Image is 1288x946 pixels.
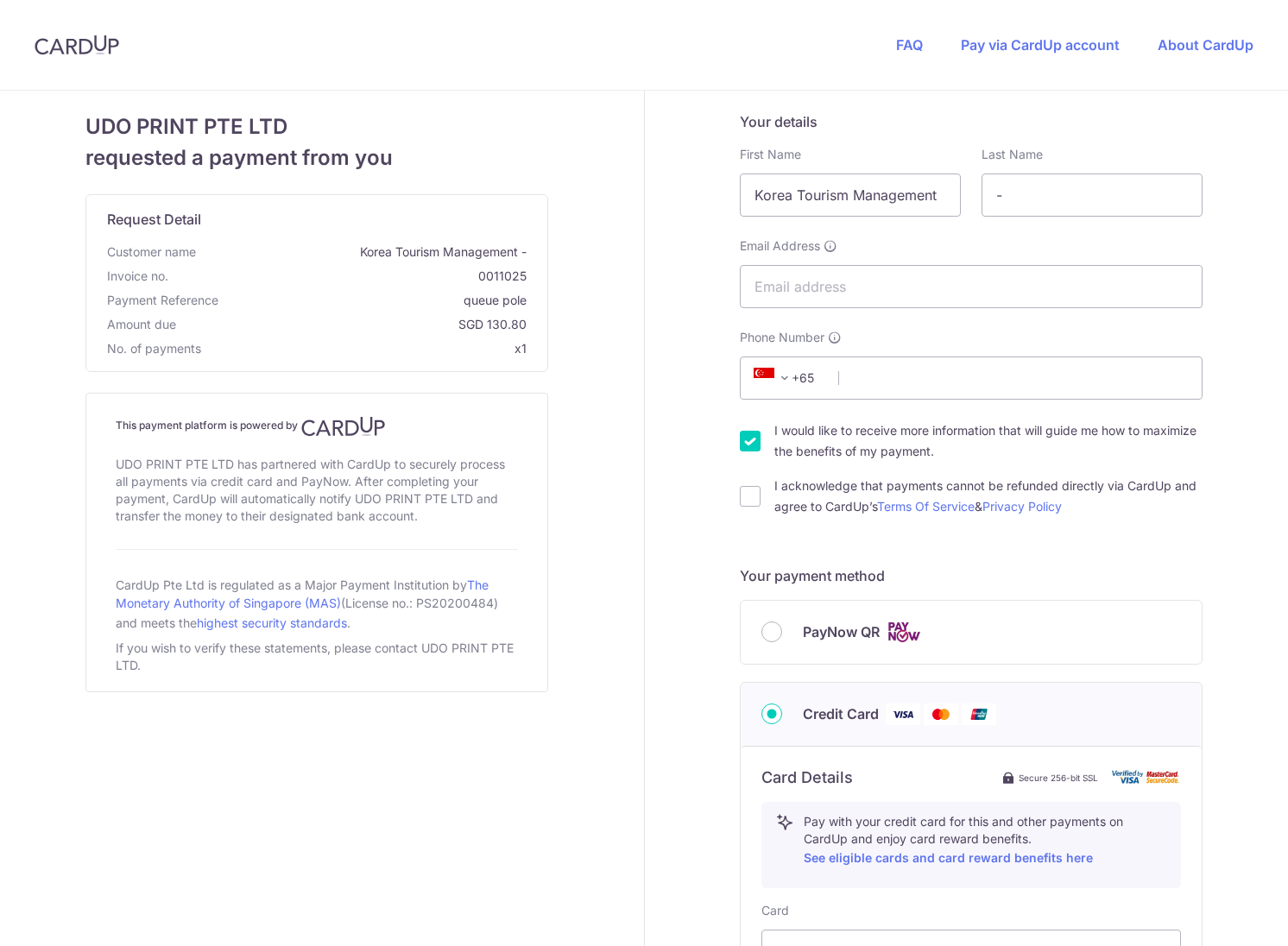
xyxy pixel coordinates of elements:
[740,329,824,346] span: Phone Number
[740,237,820,255] span: Email Address
[886,703,920,725] img: Visa
[982,499,1062,514] a: Privacy Policy
[107,268,168,285] span: Invoice no.
[924,703,958,725] img: Mastercard
[203,243,527,261] span: Korea Tourism Management -
[774,420,1203,462] label: I would like to receive more information that will guide me how to maximize the benefits of my pa...
[35,35,119,55] img: CardUp
[197,615,347,630] a: highest security standards
[1158,36,1253,54] a: About CardUp
[887,621,921,643] img: Cards logo
[1112,770,1181,785] img: card secure
[961,36,1120,54] a: Pay via CardUp account
[740,265,1203,308] input: Email address
[116,636,518,678] div: If you wish to verify these statements, please contact UDO PRINT PTE LTD.
[107,340,201,357] span: No. of payments
[225,292,527,309] span: queue pole
[803,703,879,724] span: Credit Card
[761,902,789,919] label: Card
[107,293,218,307] span: translation missing: en.payment_reference
[804,850,1093,865] a: See eligible cards and card reward benefits here
[85,142,548,173] span: requested a payment from you
[107,243,196,261] span: Customer name
[761,767,853,788] h6: Card Details
[107,211,201,228] span: translation missing: en.request_detail
[982,146,1043,163] label: Last Name
[740,565,1203,586] h5: Your payment method
[774,476,1203,517] label: I acknowledge that payments cannot be refunded directly via CardUp and agree to CardUp’s &
[175,268,527,285] span: 0011025
[754,368,795,388] span: +65
[748,368,826,388] span: +65
[982,173,1203,217] input: Last name
[107,316,176,333] span: Amount due
[896,36,923,54] a: FAQ
[183,316,527,333] span: SGD 130.80
[116,571,518,636] div: CardUp Pte Ltd is regulated as a Major Payment Institution by (License no.: PS20200484) and meets...
[740,173,961,217] input: First name
[962,703,996,725] img: Union Pay
[1019,771,1098,785] span: Secure 256-bit SSL
[740,146,801,163] label: First Name
[803,621,880,642] span: PayNow QR
[116,416,518,437] h4: This payment platform is powered by
[515,341,527,356] span: x1
[85,111,548,142] span: UDO PRINT PTE LTD
[804,813,1166,868] p: Pay with your credit card for this and other payments on CardUp and enjoy card reward benefits.
[761,621,1181,643] div: PayNow QR Cards logo
[761,703,1181,725] div: Credit Card Visa Mastercard Union Pay
[116,452,518,528] div: UDO PRINT PTE LTD has partnered with CardUp to securely process all payments via credit card and ...
[740,111,1203,132] h5: Your details
[877,499,975,514] a: Terms Of Service
[301,416,386,437] img: CardUp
